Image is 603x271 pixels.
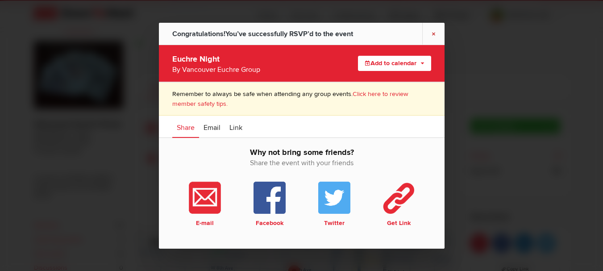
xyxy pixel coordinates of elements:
a: Email [199,116,225,138]
p: Remember to always be safe when attending any group events. [172,89,431,108]
a: Link [225,116,247,138]
a: Click here to review member safety tips. [172,90,408,107]
span: Link [229,123,242,132]
span: Congratulations! [172,29,225,38]
a: Share [172,116,199,138]
div: By Vancouver Euchre Group [172,64,328,75]
span: Email [204,123,220,132]
span: Share [177,123,195,132]
b: Twitter [304,219,365,227]
span: Share the event with your friends [172,158,431,168]
b: Get Link [368,219,429,227]
a: × [422,22,445,44]
b: E-mail [174,219,235,227]
a: Facebook [237,182,302,227]
a: E-mail [172,182,237,227]
b: Facebook [239,219,300,227]
button: Add to calendar [358,55,431,71]
div: You’ve successfully RSVP’d to the event [172,22,353,45]
a: Twitter [302,182,366,227]
div: Euchre Night [172,51,328,75]
h2: Why not bring some friends? [172,147,431,177]
a: Get Link [366,182,431,227]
